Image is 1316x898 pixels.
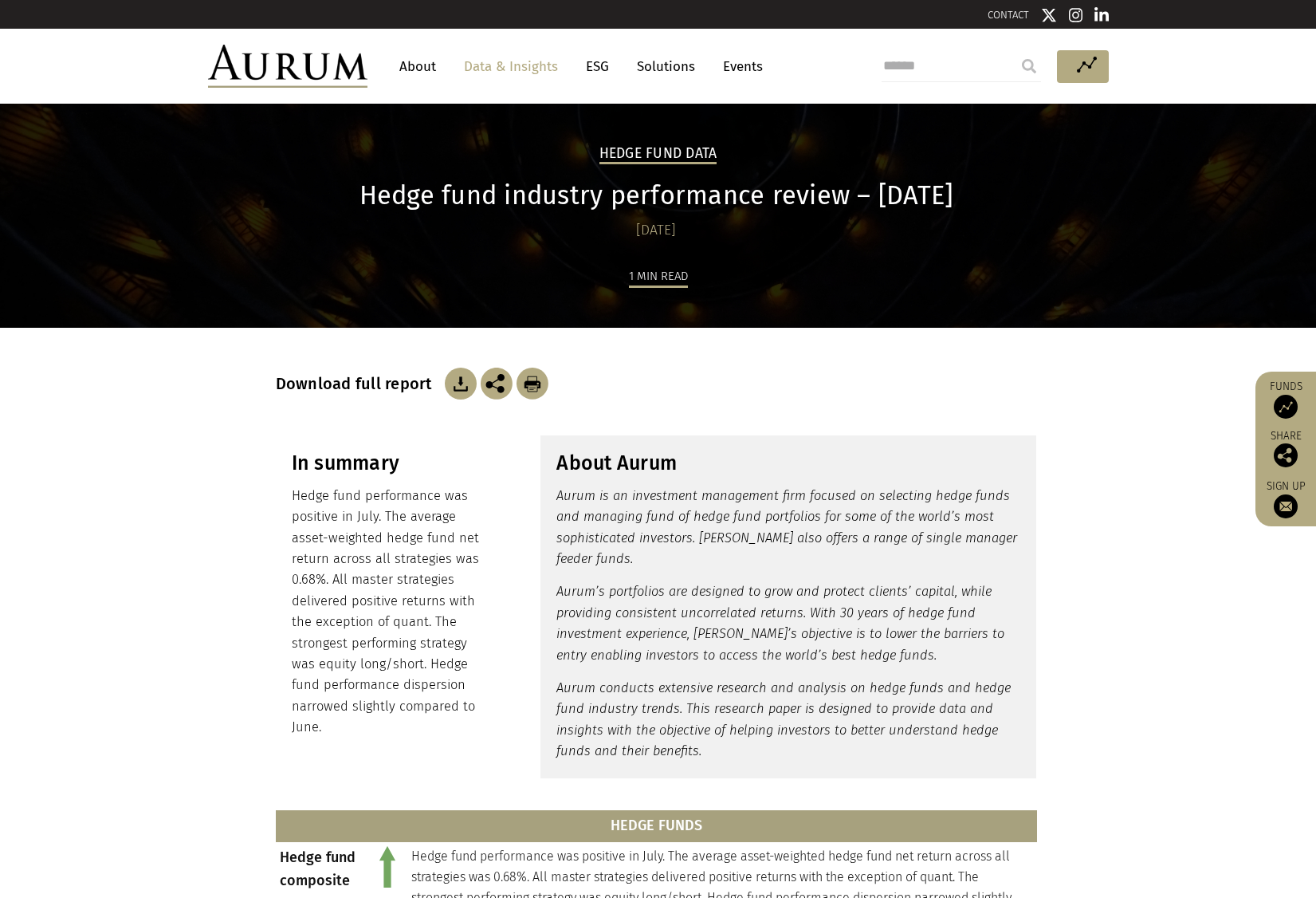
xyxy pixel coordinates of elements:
h3: In summary [292,451,490,475]
img: Share this post [481,368,513,400]
a: CONTACT [988,9,1029,21]
em: Aurum is an investment management firm focused on selecting hedge funds and managing fund of hedg... [556,488,1017,566]
em: Aurum conducts extensive research and analysis on hedge funds and hedge fund industry trends. Thi... [556,680,1011,758]
th: HEDGE FUNDS [276,810,1037,842]
img: Twitter icon [1041,7,1057,23]
a: Events [715,52,763,81]
img: Share this post [1274,443,1298,467]
div: Share [1263,431,1308,467]
a: Funds [1263,380,1308,419]
img: Linkedin icon [1094,7,1109,23]
a: Sign up [1263,479,1308,518]
a: Data & Insights [456,52,566,81]
h2: Hedge Fund Data [599,145,717,164]
img: Aurum [208,45,367,88]
input: Submit [1013,50,1045,82]
img: Download Article [517,368,548,400]
em: Aurum’s portfolios are designed to grow and protect clients’ capital, while providing consistent ... [556,584,1004,662]
img: Instagram icon [1069,7,1083,23]
div: 1 min read [629,266,688,288]
div: [DATE] [276,219,1037,242]
h1: Hedge fund industry performance review – [DATE] [276,180,1037,211]
img: Sign up to our newsletter [1274,494,1298,518]
h3: Download full report [276,374,441,393]
p: Hedge fund performance was positive in July. The average asset-weighted hedge fund net return acr... [292,486,490,738]
img: Download Article [445,368,477,400]
h3: About Aurum [556,451,1020,475]
img: Access Funds [1274,395,1298,419]
a: Solutions [629,52,703,81]
a: About [391,52,444,81]
a: ESG [578,52,617,81]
